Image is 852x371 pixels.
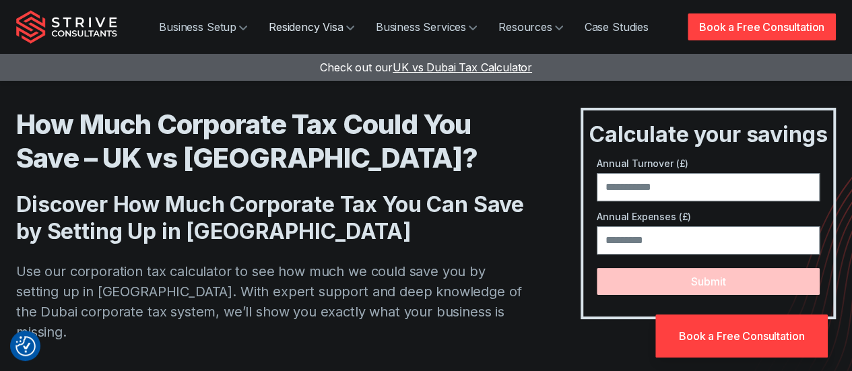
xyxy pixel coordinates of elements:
[589,121,828,148] h3: Calculate your savings
[597,156,820,170] label: Annual Turnover (£)
[258,13,365,40] a: Residency Visa
[15,336,36,356] button: Consent Preferences
[655,314,828,358] a: Book a Free Consultation
[365,13,488,40] a: Business Services
[488,13,574,40] a: Resources
[16,261,527,342] p: Use our corporation tax calculator to see how much we could save you by setting up in [GEOGRAPHIC...
[320,61,532,74] a: Check out ourUK vs Dubai Tax Calculator
[15,336,36,356] img: Revisit consent button
[148,13,258,40] a: Business Setup
[16,191,527,245] h2: Discover How Much Corporate Tax You Can Save by Setting Up in [GEOGRAPHIC_DATA]
[597,268,820,295] button: Submit
[16,10,117,44] img: Strive Consultants
[597,209,820,224] label: Annual Expenses (£)
[16,108,527,175] h1: How Much Corporate Tax Could You Save – UK vs [GEOGRAPHIC_DATA]?
[393,61,532,74] span: UK vs Dubai Tax Calculator
[688,13,836,40] a: Book a Free Consultation
[574,13,659,40] a: Case Studies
